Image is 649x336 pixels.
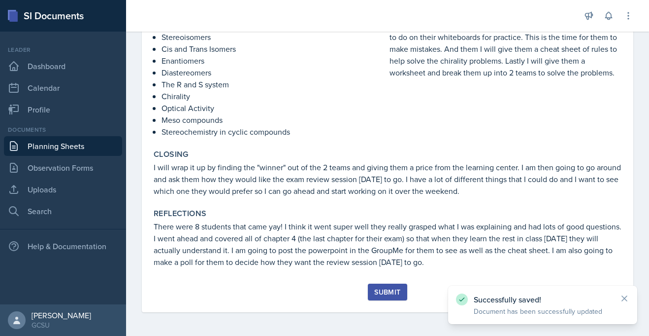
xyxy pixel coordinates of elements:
p: Enantiomers [162,55,386,67]
p: So its a lot of information, I am first going to review every topic but I have lots of practice p... [389,7,621,78]
p: I will wrap it up by finding the "winner" out of the 2 teams and giving them a price from the lea... [154,161,621,197]
p: Stereochemistry in cyclic compounds [162,126,386,138]
button: Submit [368,284,407,300]
p: Cis and Trans Isomers [162,43,386,55]
a: Search [4,201,122,221]
a: Planning Sheets [4,136,122,156]
a: Observation Forms [4,158,122,178]
p: The R and S system [162,78,386,90]
p: Diastereomers [162,67,386,78]
div: Documents [4,125,122,134]
div: Submit [374,288,400,296]
div: Leader [4,45,122,54]
p: Stereoisomers [162,31,386,43]
div: Help & Documentation [4,236,122,256]
p: Optical Activity [162,102,386,114]
p: Meso compounds [162,114,386,126]
p: Successfully saved! [474,295,612,304]
p: Document has been successfully updated [474,306,612,316]
p: There were 8 students that came yay! I think it went super well they really grasped what I was ex... [154,221,621,268]
label: Reflections [154,209,206,219]
a: Uploads [4,180,122,199]
p: Chirality [162,90,386,102]
a: Calendar [4,78,122,98]
a: Dashboard [4,56,122,76]
div: [PERSON_NAME] [32,310,91,320]
div: GCSU [32,320,91,330]
a: Profile [4,100,122,119]
label: Closing [154,149,189,159]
